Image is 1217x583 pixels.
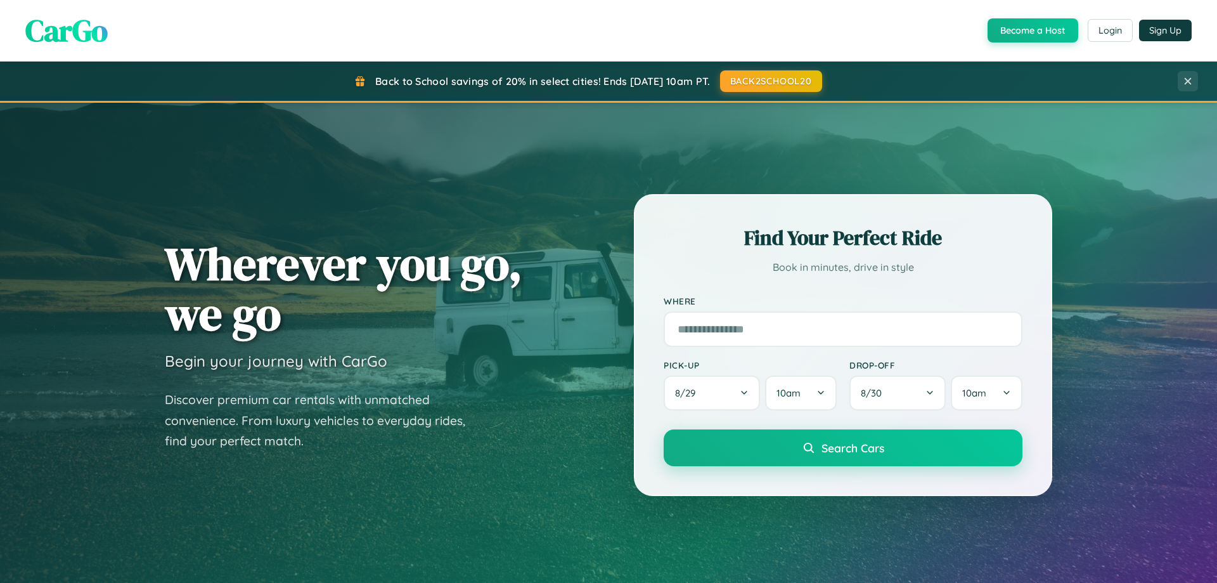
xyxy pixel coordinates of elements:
span: 8 / 29 [675,387,702,399]
button: 8/29 [664,376,760,410]
button: Search Cars [664,429,1022,466]
h1: Wherever you go, we go [165,239,522,339]
button: BACK2SCHOOL20 [720,70,822,92]
span: 8 / 30 [861,387,888,399]
span: 10am [776,387,801,399]
button: 8/30 [849,376,946,410]
span: Back to School savings of 20% in select cities! Ends [DATE] 10am PT. [375,75,710,88]
h2: Find Your Perfect Ride [664,224,1022,252]
span: CarGo [25,10,108,51]
p: Discover premium car rentals with unmatched convenience. From luxury vehicles to everyday rides, ... [165,390,482,452]
span: Search Cars [821,441,884,455]
button: Become a Host [988,18,1078,43]
button: 10am [951,376,1022,410]
label: Pick-up [664,360,837,370]
h3: Begin your journey with CarGo [165,351,387,370]
span: 10am [962,387,986,399]
button: Sign Up [1139,20,1192,41]
p: Book in minutes, drive in style [664,258,1022,277]
button: Login [1088,19,1133,42]
label: Drop-off [849,360,1022,370]
label: Where [664,296,1022,306]
button: 10am [765,376,837,410]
